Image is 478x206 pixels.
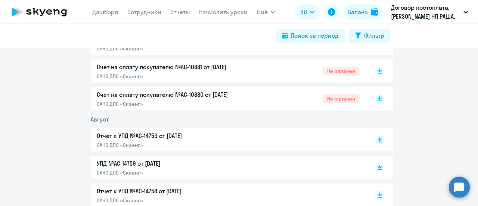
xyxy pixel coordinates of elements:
[97,197,254,204] p: ОАНО ДПО «Скаенг»
[348,7,368,16] div: Баланс
[349,29,390,43] button: Фильтр
[97,187,254,196] p: Отчет к УПД №AC-14758 от [DATE]
[92,8,118,16] a: Дашборд
[97,90,254,99] p: Счет на оплату покупателю №AC-10880 от [DATE]
[97,62,360,80] a: Счет на оплату покупателю №AC-10881 от [DATE]ОАНО ДПО «Скаенг»Не оплачен
[97,62,254,71] p: Счет на оплату покупателю №AC-10881 от [DATE]
[387,3,472,21] button: Договор постоплата, [PERSON_NAME] НЛ РАША, ООО
[97,101,254,107] p: ОАНО ДПО «Скаенг»
[295,4,320,19] button: RU
[97,169,254,176] p: ОАНО ДПО «Скаенг»
[291,31,339,40] div: Поиск за период
[97,159,254,168] p: УПД №AC-14759 от [DATE]
[257,7,268,16] span: Ещё
[97,45,254,52] p: ОАНО ДПО «Скаенг»
[323,94,360,103] span: Не оплачен
[300,7,307,16] span: RU
[391,3,460,21] p: Договор постоплата, [PERSON_NAME] НЛ РАША, ООО
[323,67,360,76] span: Не оплачен
[97,142,254,148] p: ОАНО ДПО «Скаенг»
[371,8,378,16] img: balance
[344,4,383,19] button: Балансbalance
[97,90,360,107] a: Счет на оплату покупателю №AC-10880 от [DATE]ОАНО ДПО «Скаенг»Не оплачен
[199,8,248,16] a: Начислить уроки
[97,131,254,140] p: Отчет к УПД №AC-14759 от [DATE]
[97,187,360,204] a: Отчет к УПД №AC-14758 от [DATE]ОАНО ДПО «Скаенг»
[364,31,384,40] div: Фильтр
[97,73,254,80] p: ОАНО ДПО «Скаенг»
[97,159,360,176] a: УПД №AC-14759 от [DATE]ОАНО ДПО «Скаенг»
[170,8,190,16] a: Отчеты
[97,131,360,148] a: Отчет к УПД №AC-14759 от [DATE]ОАНО ДПО «Скаенг»
[91,116,109,123] span: Август
[257,4,275,19] button: Ещё
[127,8,161,16] a: Сотрудники
[276,29,345,43] button: Поиск за период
